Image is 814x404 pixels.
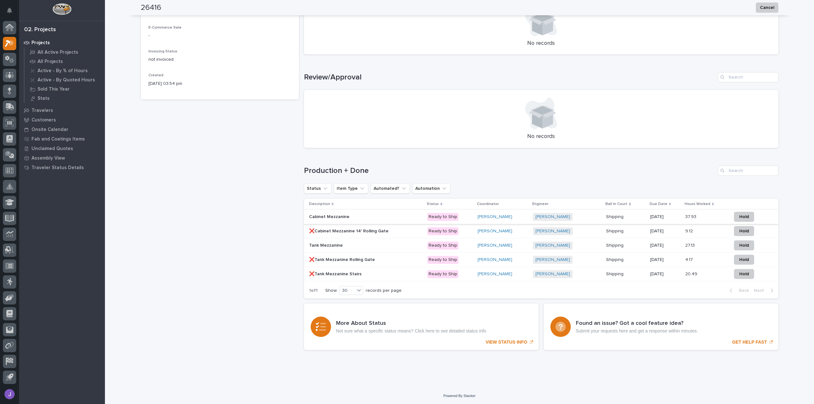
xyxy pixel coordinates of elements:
[576,320,698,327] h3: Found an issue? Got a cool feature idea?
[19,106,105,115] a: Travelers
[304,224,778,238] tr: ❌Cabinet Mezzanine 14' Rolling Gate❌Cabinet Mezzanine 14' Rolling Gate Ready to Ship[PERSON_NAME]...
[304,283,323,298] p: 1 of 1
[309,227,390,234] p: ❌Cabinet Mezzanine 14' Rolling Gate
[650,229,680,234] p: [DATE]
[19,153,105,163] a: Assembly View
[650,271,680,277] p: [DATE]
[304,166,715,175] h1: Production + Done
[24,75,105,84] a: Active - By Quoted Hours
[304,238,778,253] tr: Tank MezzanineTank Mezzanine Ready to Ship[PERSON_NAME] [PERSON_NAME] ShippingShipping [DATE]27.1...
[148,73,163,77] span: Created
[650,257,680,263] p: [DATE]
[148,80,291,87] p: [DATE] 03:54 pm
[734,255,754,265] button: Hold
[38,59,63,65] p: All Projects
[606,256,625,263] p: Shipping
[735,288,749,293] span: Back
[19,115,105,125] a: Customers
[478,257,512,263] a: [PERSON_NAME]
[31,136,85,142] p: Fab and Coatings Items
[535,214,570,220] a: [PERSON_NAME]
[725,288,751,293] button: Back
[304,73,715,82] h1: Review/Approval
[312,133,771,140] p: No records
[334,183,368,194] button: Item Type
[38,77,95,83] p: Active - By Quoted Hours
[309,242,344,248] p: Tank Mezzanine
[312,40,771,47] p: No records
[478,229,512,234] a: [PERSON_NAME]
[427,201,439,208] p: Status
[751,288,778,293] button: Next
[478,243,512,248] a: [PERSON_NAME]
[760,4,774,11] span: Cancel
[3,387,16,401] button: users-avatar
[718,166,778,176] input: Search
[336,328,486,334] p: Not sure what a specific status means? Click here to see detailed status info
[756,3,778,13] button: Cancel
[685,256,694,263] p: 4.17
[8,8,16,18] div: Notifications
[31,165,84,171] p: Traveler Status Details
[685,227,694,234] p: 9.12
[650,243,680,248] p: [DATE]
[535,271,570,277] a: [PERSON_NAME]
[478,271,512,277] a: [PERSON_NAME]
[24,57,105,66] a: All Projects
[304,304,539,350] a: VIEW STATUS INFO
[31,40,50,46] p: Projects
[19,125,105,134] a: Onsite Calendar
[19,144,105,153] a: Unclaimed Quotes
[734,226,754,236] button: Hold
[52,3,71,15] img: Workspace Logo
[718,72,778,82] div: Search
[734,240,754,250] button: Hold
[606,242,625,248] p: Shipping
[19,38,105,47] a: Projects
[148,56,291,63] p: not invoiced
[371,183,410,194] button: Automated?
[24,66,105,75] a: Active - By % of Hours
[24,26,56,33] div: 02. Projects
[304,210,778,224] tr: Cabinet MezzanineCabinet Mezzanine Ready to Ship[PERSON_NAME] [PERSON_NAME] ShippingShipping [DAT...
[427,242,459,250] div: Ready to Ship
[739,256,749,264] span: Hold
[24,85,105,93] a: Sold This Year
[31,117,56,123] p: Customers
[739,227,749,235] span: Hold
[427,213,459,221] div: Ready to Ship
[606,227,625,234] p: Shipping
[739,213,749,221] span: Hold
[31,155,65,161] p: Assembly View
[732,339,767,345] p: GET HELP FAST
[427,227,459,235] div: Ready to Ship
[309,213,351,220] p: Cabinet Mezzanine
[38,68,88,74] p: Active - By % of Hours
[427,256,459,264] div: Ready to Ship
[544,304,778,350] a: GET HELP FAST
[734,212,754,222] button: Hold
[739,270,749,278] span: Hold
[38,96,50,101] p: Stats
[532,201,548,208] p: Engineer
[685,201,710,208] p: Hours Worked
[427,270,459,278] div: Ready to Ship
[650,201,667,208] p: Due Date
[739,242,749,249] span: Hold
[19,163,105,172] a: Traveler Status Details
[486,339,527,345] p: VIEW STATUS INFO
[734,269,754,279] button: Hold
[754,288,768,293] span: Next
[309,256,376,263] p: ❌Tank Mezzanine Rolling Gate
[19,134,105,144] a: Fab and Coatings Items
[606,270,625,277] p: Shipping
[24,48,105,57] a: All Active Projects
[148,26,182,30] span: E-Commerce Sale
[325,288,337,293] p: Show
[24,94,105,103] a: Stats
[606,213,625,220] p: Shipping
[650,214,680,220] p: [DATE]
[576,328,698,334] p: Submit your requests here and get a response within minutes.
[443,394,475,398] a: Powered By Stacker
